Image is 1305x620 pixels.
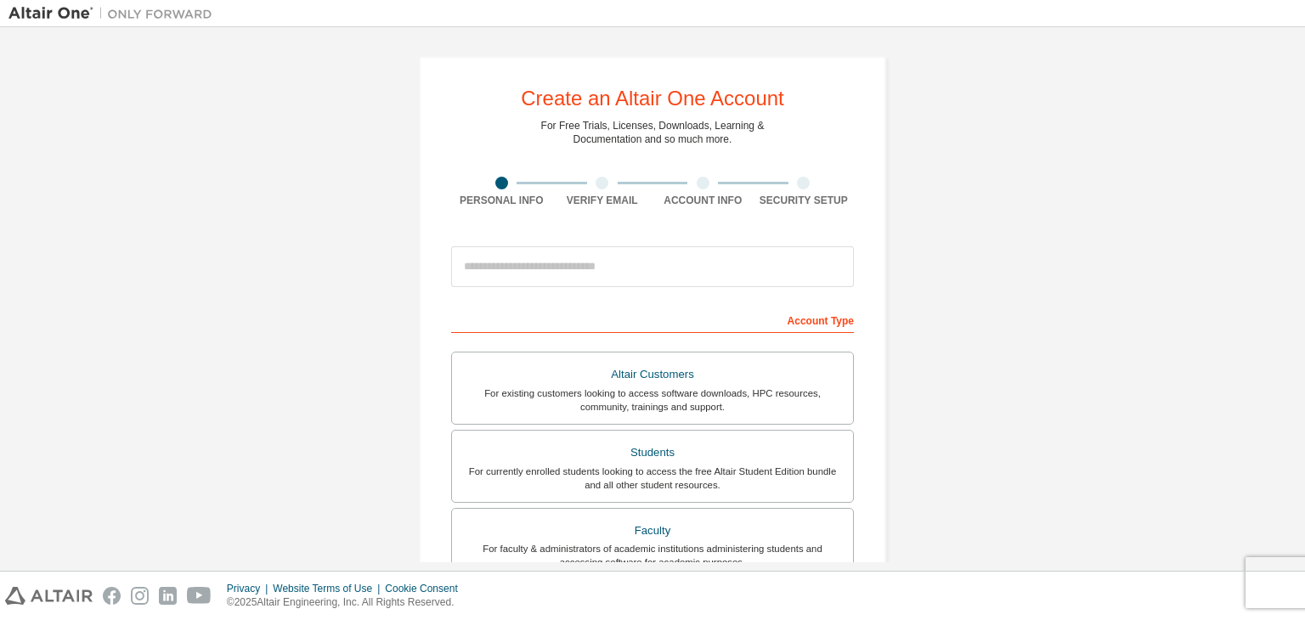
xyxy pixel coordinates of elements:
[451,194,552,207] div: Personal Info
[8,5,221,22] img: Altair One
[462,363,843,386] div: Altair Customers
[652,194,754,207] div: Account Info
[552,194,653,207] div: Verify Email
[103,587,121,605] img: facebook.svg
[521,88,784,109] div: Create an Altair One Account
[541,119,765,146] div: For Free Trials, Licenses, Downloads, Learning & Documentation and so much more.
[462,386,843,414] div: For existing customers looking to access software downloads, HPC resources, community, trainings ...
[754,194,855,207] div: Security Setup
[385,582,467,595] div: Cookie Consent
[462,465,843,492] div: For currently enrolled students looking to access the free Altair Student Edition bundle and all ...
[187,587,212,605] img: youtube.svg
[462,519,843,543] div: Faculty
[451,306,854,333] div: Account Type
[5,587,93,605] img: altair_logo.svg
[227,595,468,610] p: © 2025 Altair Engineering, Inc. All Rights Reserved.
[159,587,177,605] img: linkedin.svg
[462,542,843,569] div: For faculty & administrators of academic institutions administering students and accessing softwa...
[131,587,149,605] img: instagram.svg
[227,582,273,595] div: Privacy
[273,582,385,595] div: Website Terms of Use
[462,441,843,465] div: Students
